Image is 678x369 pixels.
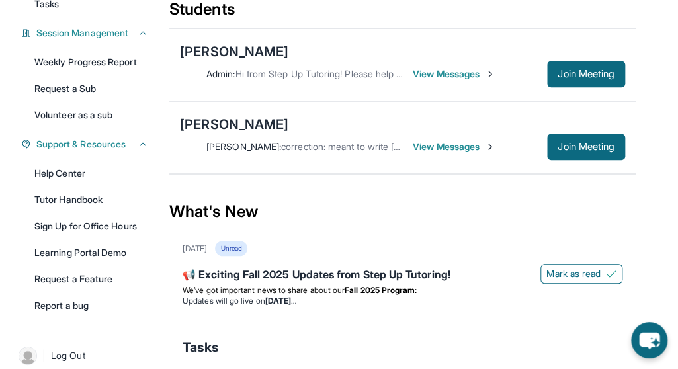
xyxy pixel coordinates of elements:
button: Session Management [31,26,148,40]
button: chat-button [631,322,667,358]
div: 📢 Exciting Fall 2025 Updates from Step Up Tutoring! [183,266,622,285]
img: Mark as read [606,268,616,279]
li: Updates will go live on [183,296,622,306]
strong: [DATE] [265,296,296,306]
a: Request a Feature [26,267,156,291]
a: Tutor Handbook [26,188,156,212]
button: Mark as read [540,264,622,284]
a: Learning Portal Demo [26,241,156,265]
button: Support & Resources [31,138,148,151]
div: [PERSON_NAME] [180,42,288,61]
span: Mark as read [546,267,601,280]
div: What's New [169,183,636,241]
span: correction: meant to write [PERSON_NAME] for Thurs @ 7! [281,141,527,152]
img: Chevron-Right [485,142,495,152]
img: Chevron-Right [485,69,495,79]
a: Report a bug [26,294,156,317]
a: Weekly Progress Report [26,50,156,74]
strong: Fall 2025 Program: [345,285,417,295]
div: [DATE] [183,243,207,254]
span: Tasks [183,338,219,356]
span: Join Meeting [558,143,614,151]
button: Join Meeting [547,61,625,87]
a: Volunteer as a sub [26,103,156,127]
a: Help Center [26,161,156,185]
span: Join Meeting [558,70,614,78]
span: View Messages [413,140,495,153]
span: Support & Resources [36,138,126,151]
div: Unread [215,241,247,256]
a: Request a Sub [26,77,156,101]
img: user-img [19,347,37,365]
a: Sign Up for Office Hours [26,214,156,238]
span: View Messages [413,67,495,81]
button: Join Meeting [547,134,625,160]
span: Admin : [206,68,235,79]
span: Log Out [51,349,85,362]
span: We’ve got important news to share about our [183,285,345,295]
span: [PERSON_NAME] : [206,141,281,152]
div: [PERSON_NAME] [180,115,288,134]
span: Session Management [36,26,128,40]
span: | [42,348,46,364]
